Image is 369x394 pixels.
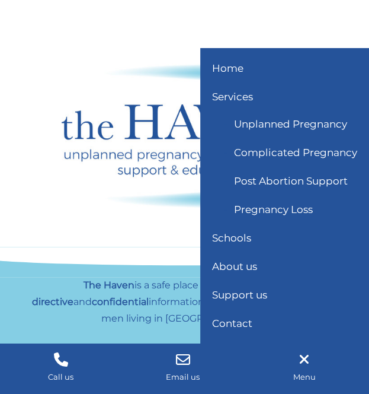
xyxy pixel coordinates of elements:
[234,175,348,187] a: Post Abortion Support
[212,317,252,329] a: Contact
[234,147,357,158] a: Complicated Pregnancy
[212,232,251,244] a: Schools
[122,344,244,393] a: Email us
[253,368,356,385] div: Menu
[212,289,267,301] a: Support us
[212,91,253,103] a: Services
[234,118,347,130] a: Unplanned Pregnancy
[9,368,113,385] div: Call us
[234,204,313,215] a: Pregnancy Loss
[92,296,149,307] strong: confidential
[131,368,235,385] div: Email us
[212,62,243,74] a: Home
[84,279,134,291] strong: The Haven
[212,260,257,272] a: About us
[243,344,365,393] a: Menu
[62,63,308,208] img: Haven logo - unplanned pregnancy, post abortion support and education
